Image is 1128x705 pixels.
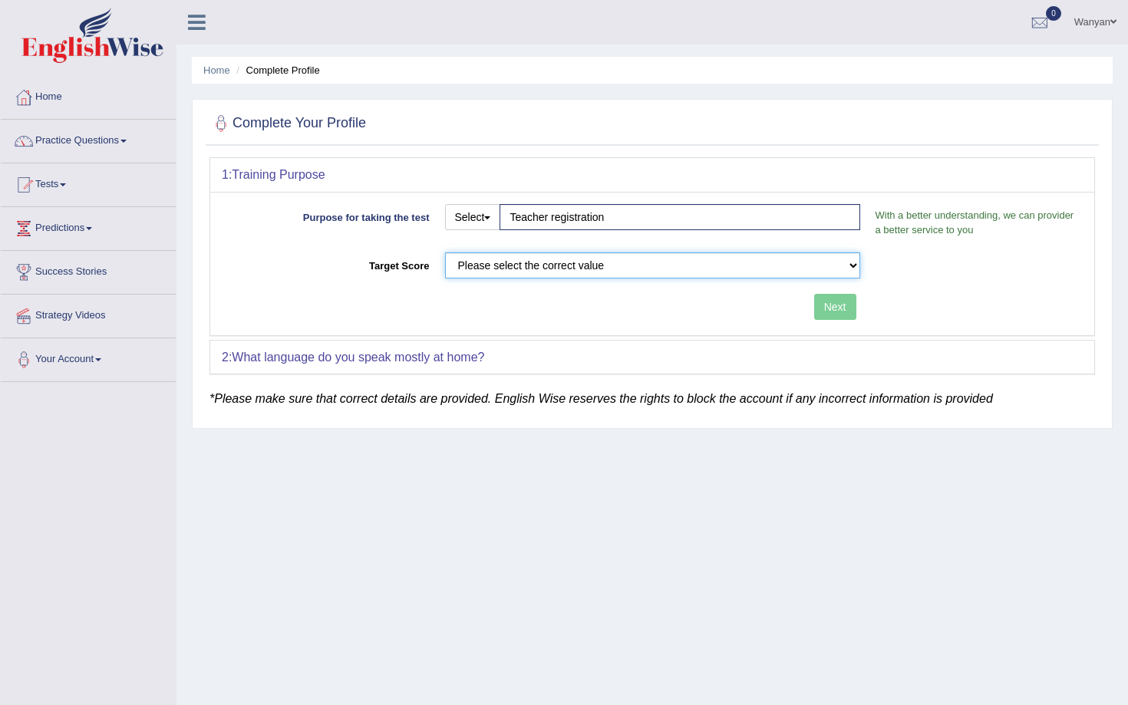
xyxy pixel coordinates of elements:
[210,158,1094,192] div: 1:
[445,204,501,230] button: Select
[1046,6,1061,21] span: 0
[500,204,859,230] input: Please enter the purpose of taking the test
[1,295,176,333] a: Strategy Videos
[210,341,1094,374] div: 2:
[868,208,1083,237] p: With a better understanding, we can provider a better service to you
[1,338,176,377] a: Your Account
[222,204,437,225] label: Purpose for taking the test
[1,120,176,158] a: Practice Questions
[233,63,319,77] li: Complete Profile
[1,163,176,202] a: Tests
[1,251,176,289] a: Success Stories
[1,207,176,245] a: Predictions
[222,252,437,273] label: Target Score
[232,351,484,364] b: What language do you speak mostly at home?
[232,168,325,181] b: Training Purpose
[209,392,993,405] em: *Please make sure that correct details are provided. English Wise reserves the rights to block th...
[209,112,366,135] h2: Complete Your Profile
[1,76,176,114] a: Home
[203,64,230,76] a: Home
